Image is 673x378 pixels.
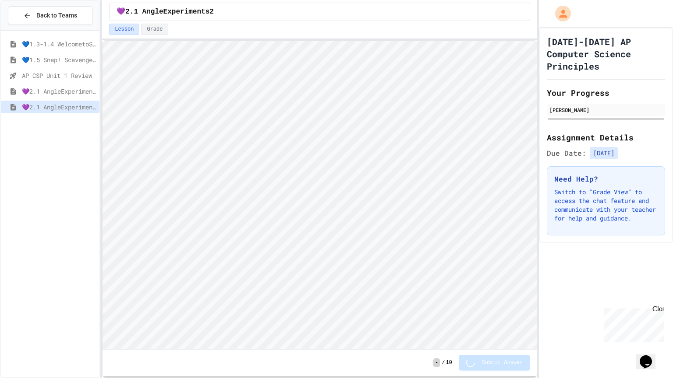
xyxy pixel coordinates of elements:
span: - [433,358,440,367]
iframe: chat widget [600,305,664,342]
span: [DATE] [590,147,618,159]
h2: Assignment Details [547,131,665,143]
h1: [DATE]-[DATE] AP Computer Science Principles [547,35,665,72]
div: Chat with us now!Close [4,3,60,56]
iframe: To enrich screen reader interactions, please activate Accessibility in Grammarly extension settings [103,41,537,349]
span: Due Date: [547,148,586,158]
div: [PERSON_NAME] [549,106,662,114]
span: 💜2.1 AngleExperiments1 [22,87,96,96]
button: Grade [141,24,168,35]
span: AP CSP Unit 1 Review [22,71,96,80]
iframe: chat widget [636,343,664,369]
h2: Your Progress [547,87,665,99]
div: My Account [546,3,573,24]
span: 10 [446,359,452,366]
span: Back to Teams [36,11,77,20]
span: Submit Answer [482,359,523,366]
span: 💙1.3-1.4 WelcometoSnap! [22,39,96,49]
span: 💜2.1 AngleExperiments2 [117,7,214,17]
h3: Need Help? [554,174,658,184]
button: Lesson [109,24,139,35]
p: Switch to "Grade View" to access the chat feature and communicate with your teacher for help and ... [554,188,658,223]
span: 💙1.5 Snap! ScavengerHunt [22,55,96,64]
span: 💜2.1 AngleExperiments2 [22,102,96,112]
span: / [442,359,445,366]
